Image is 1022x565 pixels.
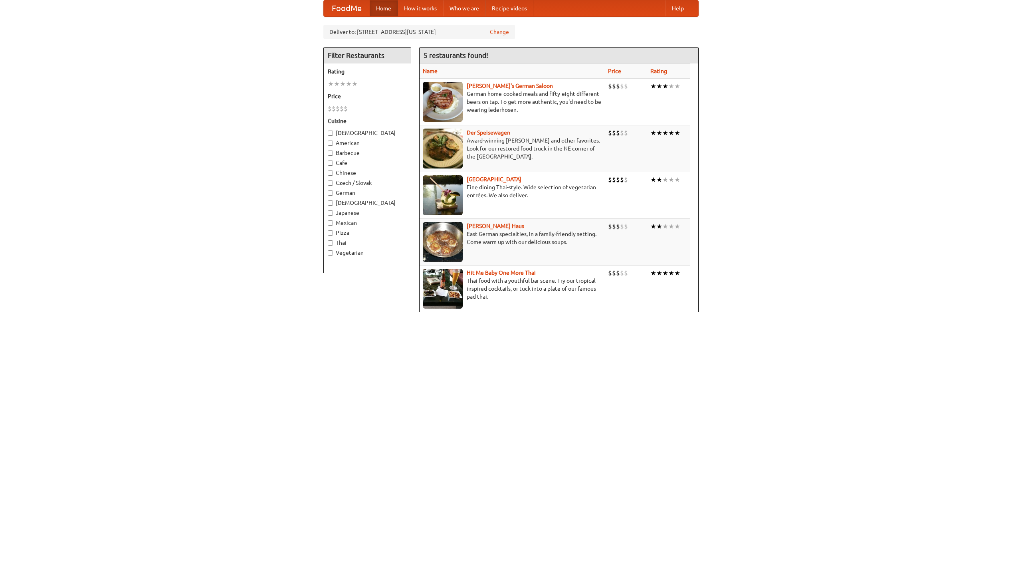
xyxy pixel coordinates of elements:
li: ★ [656,82,662,91]
li: $ [620,82,624,91]
li: ★ [662,269,668,278]
li: $ [612,129,616,137]
label: Cafe [328,159,407,167]
li: ★ [656,175,662,184]
li: ★ [662,82,668,91]
input: American [328,141,333,146]
input: [DEMOGRAPHIC_DATA] [328,131,333,136]
a: Recipe videos [485,0,533,16]
label: [DEMOGRAPHIC_DATA] [328,199,407,207]
div: Deliver to: [STREET_ADDRESS][US_STATE] [323,25,515,39]
li: $ [616,82,620,91]
li: $ [624,222,628,231]
h5: Price [328,92,407,100]
input: [DEMOGRAPHIC_DATA] [328,200,333,206]
li: ★ [656,222,662,231]
a: Name [423,68,438,74]
label: Czech / Slovak [328,179,407,187]
li: ★ [650,129,656,137]
li: $ [336,104,340,113]
p: German home-cooked meals and fifty-eight different beers on tap. To get more authentic, you'd nee... [423,90,602,114]
label: Japanese [328,209,407,217]
a: Change [490,28,509,36]
input: Japanese [328,210,333,216]
li: ★ [668,175,674,184]
label: German [328,189,407,197]
a: [PERSON_NAME] Haus [467,223,524,229]
a: Der Speisewagen [467,129,510,136]
a: Rating [650,68,667,74]
li: $ [340,104,344,113]
li: $ [344,104,348,113]
input: Mexican [328,220,333,226]
li: ★ [650,269,656,278]
input: Cafe [328,161,333,166]
label: Chinese [328,169,407,177]
b: [PERSON_NAME]'s German Saloon [467,83,553,89]
li: ★ [328,79,334,88]
li: ★ [650,222,656,231]
li: $ [332,104,336,113]
input: Vegetarian [328,250,333,256]
input: Barbecue [328,151,333,156]
a: Who we are [443,0,485,16]
a: How it works [398,0,443,16]
li: ★ [662,129,668,137]
li: $ [620,269,624,278]
b: Hit Me Baby One More Thai [467,270,536,276]
label: Pizza [328,229,407,237]
input: Pizza [328,230,333,236]
li: $ [620,129,624,137]
li: ★ [346,79,352,88]
li: $ [624,129,628,137]
ng-pluralize: 5 restaurants found! [424,52,488,59]
h5: Rating [328,67,407,75]
a: Help [665,0,690,16]
li: $ [612,222,616,231]
li: ★ [674,269,680,278]
li: $ [616,175,620,184]
a: Home [370,0,398,16]
li: ★ [656,129,662,137]
p: Fine dining Thai-style. Wide selection of vegetarian entrées. We also deliver. [423,183,602,199]
li: $ [612,175,616,184]
label: Mexican [328,219,407,227]
label: Vegetarian [328,249,407,257]
li: $ [616,222,620,231]
li: ★ [668,129,674,137]
a: [GEOGRAPHIC_DATA] [467,176,521,182]
li: ★ [650,82,656,91]
li: $ [328,104,332,113]
li: ★ [662,222,668,231]
li: $ [608,269,612,278]
h4: Filter Restaurants [324,48,411,63]
li: $ [624,269,628,278]
label: Thai [328,239,407,247]
li: $ [620,222,624,231]
li: $ [612,82,616,91]
li: $ [608,175,612,184]
img: satay.jpg [423,175,463,215]
img: speisewagen.jpg [423,129,463,169]
li: ★ [650,175,656,184]
li: ★ [668,269,674,278]
li: $ [608,222,612,231]
p: East German specialties, in a family-friendly setting. Come warm up with our delicious soups. [423,230,602,246]
li: ★ [334,79,340,88]
input: Thai [328,240,333,246]
label: American [328,139,407,147]
input: German [328,190,333,196]
p: Award-winning [PERSON_NAME] and other favorites. Look for our restored food truck in the NE corne... [423,137,602,161]
label: Barbecue [328,149,407,157]
input: Czech / Slovak [328,180,333,186]
li: ★ [662,175,668,184]
h5: Cuisine [328,117,407,125]
li: $ [620,175,624,184]
li: $ [624,82,628,91]
li: ★ [674,222,680,231]
li: ★ [674,129,680,137]
li: ★ [352,79,358,88]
